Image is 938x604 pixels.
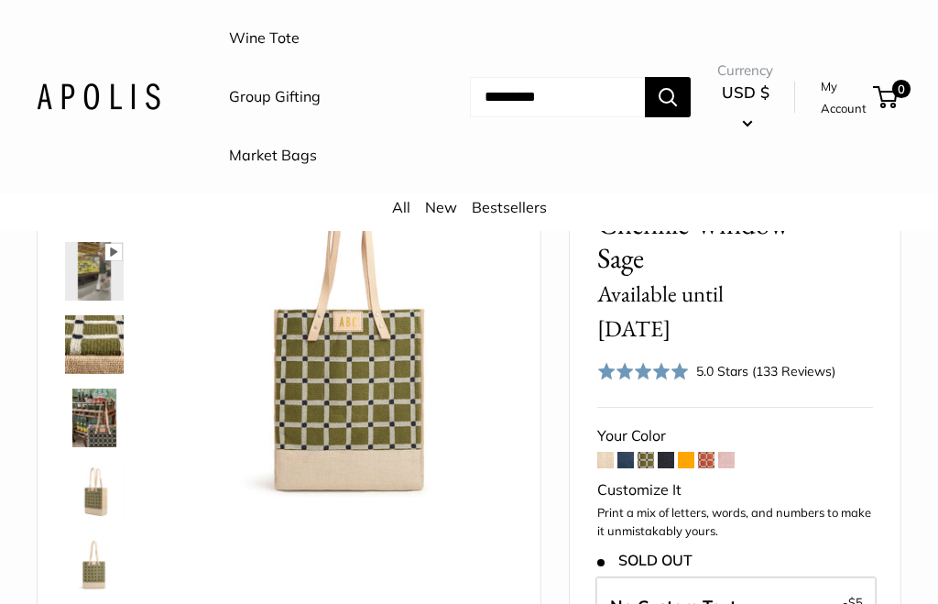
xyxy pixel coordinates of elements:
div: Customize It [597,477,873,504]
img: Wine Tote in Chenille Window Sage [65,242,124,301]
span: Wine Tote in Chenille Window Sage [597,173,789,344]
a: Wine Tote in Chenille Window Sage [61,532,127,598]
span: USD $ [722,82,769,102]
a: New [425,198,457,216]
img: Apolis [37,83,160,110]
a: description_A close-up of our limited edition chenille-jute [61,312,127,378]
a: Wine Tote in Chenille Window Sage [61,385,127,451]
img: Wine Tote in Chenille Window Sage [65,535,124,594]
a: Wine Tote [229,25,300,52]
p: Print a mix of letters, words, and numbers to make it unmistakably yours. [597,504,873,540]
a: Bestsellers [472,198,547,216]
a: Wine Tote in Chenille Window Sage [61,458,127,524]
span: 0 [892,80,911,98]
a: Group Gifting [229,83,321,111]
a: All [392,198,410,216]
span: SOLD OUT [597,552,692,569]
button: USD $ [717,78,773,137]
img: Wine Tote in Chenille Window Sage [65,389,124,447]
span: Currency [717,58,773,83]
button: Search [645,77,691,117]
a: Wine Tote in Chenille Window Sage [61,238,127,304]
a: Market Bags [229,142,317,170]
a: 0 [875,86,898,108]
small: Available until [DATE] [597,279,724,342]
img: description_A close-up of our limited edition chenille-jute [65,315,124,374]
img: Wine Tote in Chenille Window Sage [184,169,513,498]
div: 5.0 Stars (133 Reviews) [696,361,835,381]
a: My Account [821,75,867,120]
input: Search... [470,77,645,117]
div: Your Color [597,423,873,450]
img: Wine Tote in Chenille Window Sage [65,462,124,521]
div: 5.0 Stars (133 Reviews) [597,357,835,384]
